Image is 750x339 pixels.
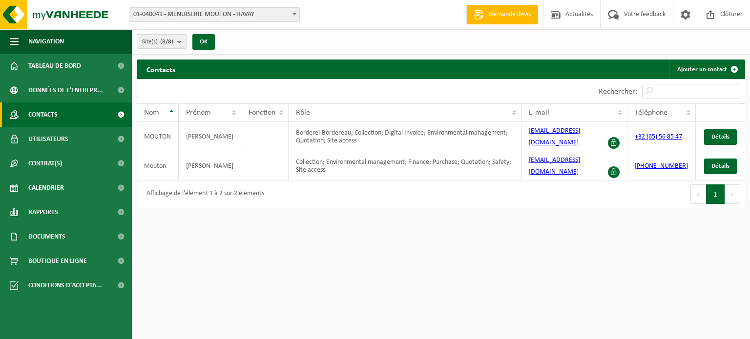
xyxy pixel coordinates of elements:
[289,151,521,180] td: Collection; Environmental management; Finance; Purchase; Quotation; Safety; Site access
[137,151,179,180] td: Mouton
[289,122,521,151] td: Borderel-Bordereau; Collection; Digital Invoice; Environmental management; Quotation; Site access
[249,109,275,117] span: Fonction
[529,157,580,176] a: [EMAIL_ADDRESS][DOMAIN_NAME]
[160,39,173,45] count: (8/8)
[599,88,637,96] label: Rechercher:
[137,122,179,151] td: MOUTON
[28,127,68,151] span: Utilisateurs
[529,109,549,117] span: E-mail
[28,54,81,78] span: Tableau de bord
[28,200,58,224] span: Rapports
[635,133,682,140] a: +32 (65) 56 85 47
[137,34,187,49] button: Site(s)(8/8)
[28,102,58,127] span: Contacts
[711,134,729,140] span: Détails
[690,184,706,204] button: Previous
[142,35,173,49] span: Site(s)
[186,109,211,117] span: Prénom
[179,151,241,180] td: [PERSON_NAME]
[529,127,580,146] a: [EMAIL_ADDRESS][DOMAIN_NAME]
[28,176,64,200] span: Calendrier
[192,34,215,50] button: OK
[725,184,740,204] button: Next
[486,10,533,20] span: Demande devis
[28,78,103,102] span: Données de l'entrepr...
[142,185,264,203] div: Affichage de l'élément 1 à 2 sur 2 éléments
[711,163,729,169] span: Détails
[129,8,299,21] span: 01-040041 - MENUISERIE MOUTON - HAVAY
[704,159,737,174] a: Détails
[129,7,300,22] span: 01-040041 - MENUISERIE MOUTON - HAVAY
[28,249,87,273] span: Boutique en ligne
[706,184,725,204] button: 1
[296,109,310,117] span: Rôle
[28,151,62,176] span: Contrat(s)
[28,29,64,54] span: Navigation
[669,60,744,79] a: Ajouter un contact
[704,129,737,145] a: Détails
[137,60,185,79] h2: Contacts
[635,109,667,117] span: Téléphone
[28,224,65,249] span: Documents
[144,109,159,117] span: Nom
[635,162,688,170] a: [PHONE_NUMBER]
[179,122,241,151] td: [PERSON_NAME]
[28,273,102,298] span: Conditions d'accepta...
[466,5,538,24] a: Demande devis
